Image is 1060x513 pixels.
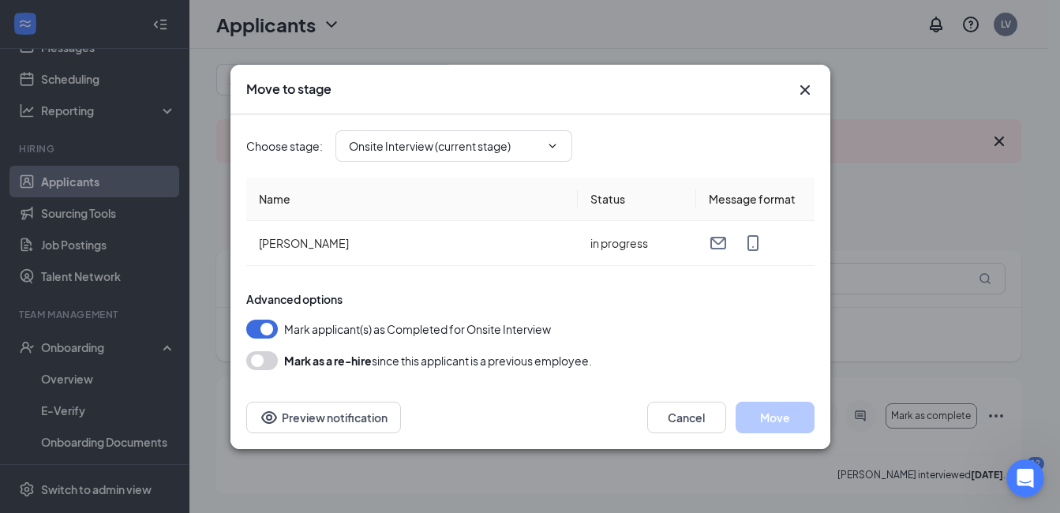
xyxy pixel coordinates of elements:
th: Name [246,178,578,221]
span: Choose stage : [246,137,323,155]
button: Close [796,81,815,99]
div: Advanced options [246,291,815,307]
svg: ChevronDown [546,140,559,152]
button: Move [736,402,815,433]
svg: MobileSms [743,234,762,253]
span: [PERSON_NAME] [259,236,349,250]
th: Message format [696,178,815,221]
iframe: Intercom live chat [1006,459,1044,497]
button: Cancel [647,402,726,433]
svg: Cross [796,81,815,99]
button: Preview notificationEye [246,402,401,433]
td: in progress [578,221,696,266]
h3: Move to stage [246,81,331,98]
svg: Eye [260,408,279,427]
th: Status [578,178,696,221]
div: since this applicant is a previous employee. [284,351,592,370]
b: Mark as a re-hire [284,354,372,368]
svg: Email [709,234,728,253]
span: Mark applicant(s) as Completed for Onsite Interview [284,320,551,339]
